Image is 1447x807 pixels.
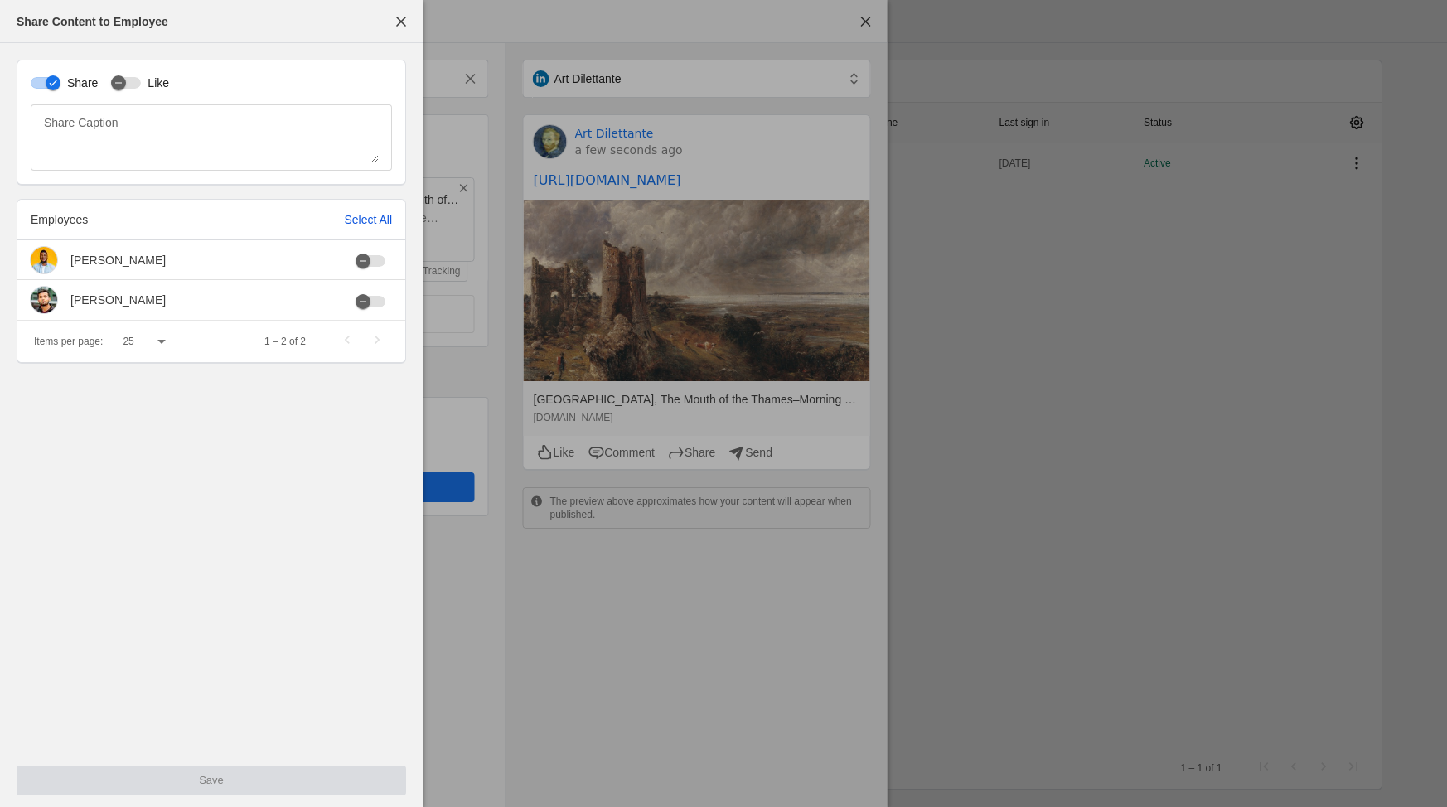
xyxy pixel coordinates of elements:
img: cache [31,247,57,273]
label: Share [60,75,98,91]
div: 1 – 2 of 2 [264,335,306,348]
mat-label: Share Caption [44,113,119,133]
div: [PERSON_NAME] [70,252,166,268]
label: Like [141,75,169,91]
div: Share Content to Employee [17,13,168,30]
div: Items per page: [34,335,103,348]
span: Employees [31,213,88,226]
div: Select All [344,211,392,228]
img: cache [31,287,57,313]
span: 25 [123,336,133,347]
div: [PERSON_NAME] [70,292,166,308]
